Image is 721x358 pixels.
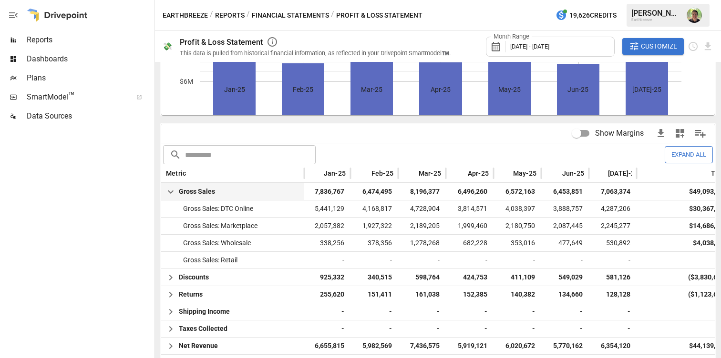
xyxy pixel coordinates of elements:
[403,235,441,251] span: 1,278,268
[594,200,632,217] span: 4,287,206
[357,167,371,180] button: Sort
[308,218,346,234] span: 2,057,382
[403,338,441,354] span: 7,436,575
[179,342,218,349] span: Net Revenue
[224,86,245,93] text: Jan-25
[702,41,713,52] button: Download report
[453,167,467,180] button: Sort
[355,269,393,286] span: 340,515
[546,218,584,234] span: 2,087,445
[27,110,153,122] span: Data Sources
[451,200,489,217] span: 3,814,571
[631,18,681,22] div: Earthbreeze
[309,167,323,180] button: Sort
[403,252,441,268] span: -
[510,43,549,50] span: [DATE] - [DATE]
[308,338,346,354] span: 6,655,815
[210,10,213,21] div: /
[371,169,393,178] span: Feb-25
[451,320,489,337] span: -
[546,200,584,217] span: 3,888,757
[179,308,230,315] span: Shipping Income
[355,286,393,303] span: 151,411
[180,50,451,57] div: This data is pulled from historical financial information, as reflected in your Drivepoint Smartm...
[355,183,393,200] span: 6,474,495
[552,7,620,24] button: 19,626Credits
[451,218,489,234] span: 1,999,460
[308,269,346,286] span: 925,332
[179,325,227,332] span: Taxes Collected
[404,167,418,180] button: Sort
[403,183,441,200] span: 8,196,377
[247,10,250,21] div: /
[451,252,489,268] span: -
[27,53,153,65] span: Dashboards
[608,169,639,178] span: [DATE]-25
[690,123,711,144] button: Manage Columns
[179,205,253,212] span: Gross Sales: DTC Online
[163,10,208,21] button: Earthbreeze
[499,167,512,180] button: Sort
[179,290,203,298] span: Returns
[546,252,584,268] span: -
[331,10,334,21] div: /
[308,252,346,268] span: -
[498,235,536,251] span: 353,016
[594,167,607,180] button: Sort
[498,269,536,286] span: 411,109
[308,200,346,217] span: 5,441,129
[431,86,451,93] text: Apr-25
[546,320,584,337] span: -
[594,183,632,200] span: 7,063,374
[594,338,632,354] span: 6,354,120
[179,188,215,195] span: Gross Sales
[595,128,644,139] span: Show Margins
[594,252,632,268] span: -
[355,218,393,234] span: 1,927,322
[179,256,237,264] span: Gross Sales: Retail
[403,269,441,286] span: 598,764
[27,34,153,46] span: Reports
[324,169,346,178] span: Jan-25
[403,218,441,234] span: 2,189,205
[546,269,584,286] span: 549,029
[403,200,441,217] span: 4,728,904
[451,183,489,200] span: 6,496,260
[498,252,536,268] span: -
[308,235,346,251] span: 338,256
[546,303,584,320] span: -
[180,38,263,47] div: Profit & Loss Statement
[308,303,346,320] span: -
[187,167,200,180] button: Sort
[562,169,584,178] span: Jun-25
[687,8,702,23] img: Carl Henrickson
[498,338,536,354] span: 6,020,672
[451,286,489,303] span: 152,385
[293,86,313,93] text: Feb-25
[631,9,681,18] div: [PERSON_NAME]
[179,273,209,281] span: Discounts
[594,235,632,251] span: 530,892
[179,239,251,247] span: Gross Sales: Wholesale
[451,338,489,354] span: 5,919,121
[468,169,489,178] span: Apr-25
[594,286,632,303] span: 128,128
[498,183,536,200] span: 6,572,163
[355,252,393,268] span: -
[681,2,708,29] button: Carl Henrickson
[546,286,584,303] span: 134,660
[569,10,617,21] span: 19,626 Credits
[403,303,441,320] span: -
[641,40,677,52] span: Customize
[179,222,257,229] span: Gross Sales: Marketplace
[419,169,441,178] span: Mar-25
[594,303,632,320] span: -
[632,86,661,93] text: [DATE]-25
[567,86,588,93] text: Jun-25
[665,146,713,163] button: Expand All
[215,10,245,21] button: Reports
[308,320,346,337] span: -
[166,169,186,178] span: Metric
[403,286,441,303] span: 161,038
